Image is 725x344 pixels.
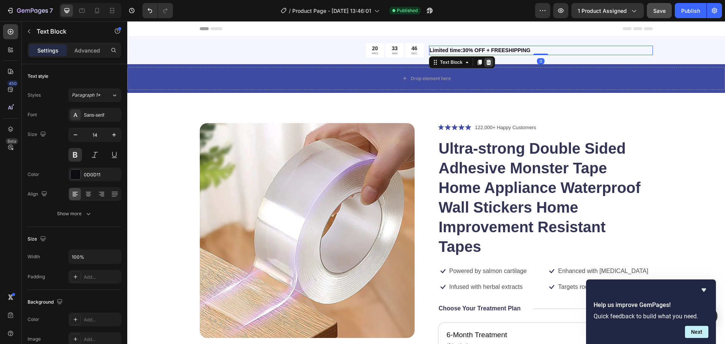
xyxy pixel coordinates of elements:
[653,8,666,14] span: Save
[410,37,417,43] div: 0
[3,3,56,18] button: 7
[322,246,400,254] p: Powered by salmon cartilage
[28,253,40,260] div: Width
[245,31,251,34] p: HRS
[84,274,119,281] div: Add...
[578,7,627,15] span: 1 product assigned
[681,7,700,15] div: Publish
[699,285,708,295] button: Hide survey
[28,316,39,323] div: Color
[28,234,48,244] div: Size
[476,308,517,318] div: $10.56
[72,92,100,99] span: Paragraph 1*
[397,7,418,14] span: Published
[312,284,393,292] p: Choose Your Treatment Plan
[37,27,101,36] p: Text Block
[264,24,270,31] div: 33
[284,24,290,31] div: 46
[322,262,396,270] p: Infused with herbal extracts
[594,301,708,310] h2: Help us improve GemPages!
[57,210,92,218] div: Show more
[28,336,41,342] div: Image
[142,3,173,18] div: Undo/Redo
[311,38,337,45] div: Text Block
[49,6,53,15] p: 7
[284,54,324,60] div: Drop element here
[127,21,725,344] iframe: To enrich screen reader interactions, please activate Accessibility in Grammarly extension settings
[594,285,708,338] div: Help us improve GemPages!
[311,117,526,236] h1: Ultra-strong Double Sided Adhesive Monster Tape Home Appliance Waterproof Wall Stickers Home Impr...
[319,321,380,328] p: (6 bottles)
[431,246,521,254] p: Enhanced with [MEDICAL_DATA]
[431,262,484,270] p: Targets root causes
[28,130,48,140] div: Size
[28,73,48,80] div: Text style
[28,189,49,199] div: Align
[28,273,45,280] div: Padding
[594,313,708,320] p: Quick feedback to build what you need.
[84,171,119,178] div: 0D0D11
[289,7,291,15] span: /
[28,92,41,99] div: Styles
[68,88,121,102] button: Paragraph 1*
[7,80,18,86] div: 450
[319,309,380,319] p: 6-Month Treatment
[571,3,644,18] button: 1 product assigned
[477,321,517,328] p: ($27.96 per bottle)
[264,31,270,34] p: MIN
[284,31,290,34] p: SEC
[74,46,100,54] p: Advanced
[292,7,371,15] span: Product Page - [DATE] 13:46:01
[84,336,119,343] div: Add...
[28,171,39,178] div: Color
[84,112,119,119] div: Sans-serif
[28,207,121,221] button: Show more
[84,316,119,323] div: Add...
[28,297,64,307] div: Background
[69,250,121,264] input: Auto
[302,25,525,33] p: Limited time:30% OFF + FREESHIPPING
[348,103,409,110] p: 122,000+ Happy Customers
[37,46,59,54] p: Settings
[6,138,18,144] div: Beta
[245,24,251,31] div: 20
[28,111,37,118] div: Font
[647,3,672,18] button: Save
[675,3,706,18] button: Publish
[685,326,708,338] button: Next question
